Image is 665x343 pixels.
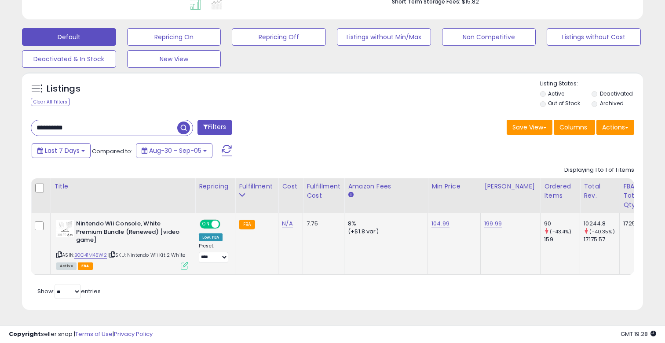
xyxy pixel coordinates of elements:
[74,251,107,259] a: B0C41M45W2
[584,220,619,228] div: 10244.8
[540,80,643,88] p: Listing States:
[596,120,634,135] button: Actions
[548,90,564,97] label: Active
[9,330,153,339] div: seller snap | |
[22,28,116,46] button: Default
[589,228,614,235] small: (-40.35%)
[348,191,353,199] small: Amazon Fees.
[550,228,571,235] small: (-43.4%)
[199,233,223,241] div: Low. FBA
[623,182,640,210] div: FBA Total Qty
[623,220,637,228] div: 1725
[584,182,616,200] div: Total Rev.
[307,220,337,228] div: 7.75
[127,50,221,68] button: New View
[92,147,132,155] span: Compared to:
[47,83,80,95] h5: Listings
[197,120,232,135] button: Filters
[127,28,221,46] button: Repricing On
[108,251,185,258] span: | SKU: Nintendo Wii Kit 2 White
[600,90,633,97] label: Deactivated
[621,330,656,338] span: 2025-09-13 19:28 GMT
[22,50,116,68] button: Deactivated & In Stock
[554,120,595,135] button: Columns
[54,182,191,191] div: Title
[484,182,537,191] div: [PERSON_NAME]
[37,287,101,295] span: Show: entries
[348,182,424,191] div: Amazon Fees
[544,182,576,200] div: Ordered Items
[544,236,580,243] div: 159
[239,182,274,191] div: Fulfillment
[76,220,183,247] b: Nintendo Wii Console, White Premium Bundle (Renewed) [video game]
[600,100,624,107] label: Archived
[431,182,477,191] div: Min Price
[199,243,228,263] div: Preset:
[484,219,502,228] a: 199.99
[564,166,634,174] div: Displaying 1 to 1 of 1 items
[219,221,233,228] span: OFF
[75,330,113,338] a: Terms of Use
[199,182,231,191] div: Repricing
[282,219,292,228] a: N/A
[56,220,74,237] img: 31jvDMyWSHL._SL40_.jpg
[45,146,80,155] span: Last 7 Days
[114,330,153,338] a: Privacy Policy
[307,182,340,200] div: Fulfillment Cost
[136,143,212,158] button: Aug-30 - Sep-05
[548,100,580,107] label: Out of Stock
[348,228,421,236] div: (+$1.8 var)
[544,220,580,228] div: 90
[149,146,201,155] span: Aug-30 - Sep-05
[431,219,449,228] a: 104.99
[337,28,431,46] button: Listings without Min/Max
[9,330,41,338] strong: Copyright
[56,262,77,270] span: All listings currently available for purchase on Amazon
[348,220,421,228] div: 8%
[78,262,93,270] span: FBA
[282,182,299,191] div: Cost
[239,220,255,229] small: FBA
[232,28,326,46] button: Repricing Off
[442,28,536,46] button: Non Competitive
[201,221,212,228] span: ON
[31,98,70,106] div: Clear All Filters
[559,123,587,132] span: Columns
[32,143,91,158] button: Last 7 Days
[547,28,641,46] button: Listings without Cost
[507,120,552,135] button: Save View
[584,236,619,243] div: 17175.57
[56,220,188,269] div: ASIN:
